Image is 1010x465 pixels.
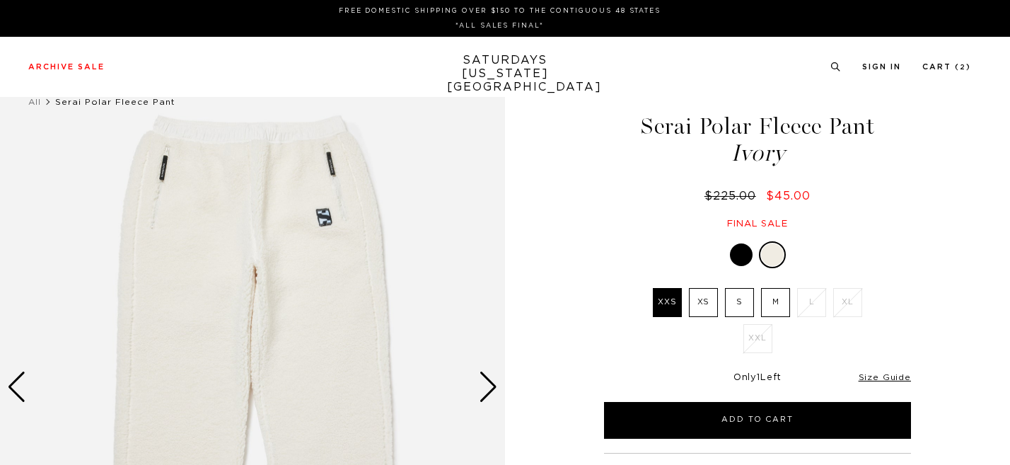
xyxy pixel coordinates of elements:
[859,373,911,381] a: Size Guide
[960,64,966,71] small: 2
[766,190,811,202] span: $45.00
[689,288,718,317] label: XS
[862,63,901,71] a: Sign In
[922,63,971,71] a: Cart (2)
[447,54,564,94] a: SATURDAYS[US_STATE][GEOGRAPHIC_DATA]
[761,288,790,317] label: M
[604,372,911,384] div: Only Left
[653,288,682,317] label: XXS
[28,98,41,106] a: All
[479,372,498,403] div: Next slide
[604,402,911,439] button: Add to Cart
[34,6,965,16] p: FREE DOMESTIC SHIPPING OVER $150 TO THE CONTIGUOUS 48 STATES
[757,373,760,382] span: 1
[725,288,754,317] label: S
[28,63,105,71] a: Archive Sale
[55,98,175,106] span: Serai Polar Fleece Pant
[704,190,762,202] del: $225.00
[602,115,913,165] h1: Serai Polar Fleece Pant
[602,218,913,230] div: Final sale
[7,372,26,403] div: Previous slide
[602,142,913,165] span: Ivory
[34,21,965,31] p: *ALL SALES FINAL*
